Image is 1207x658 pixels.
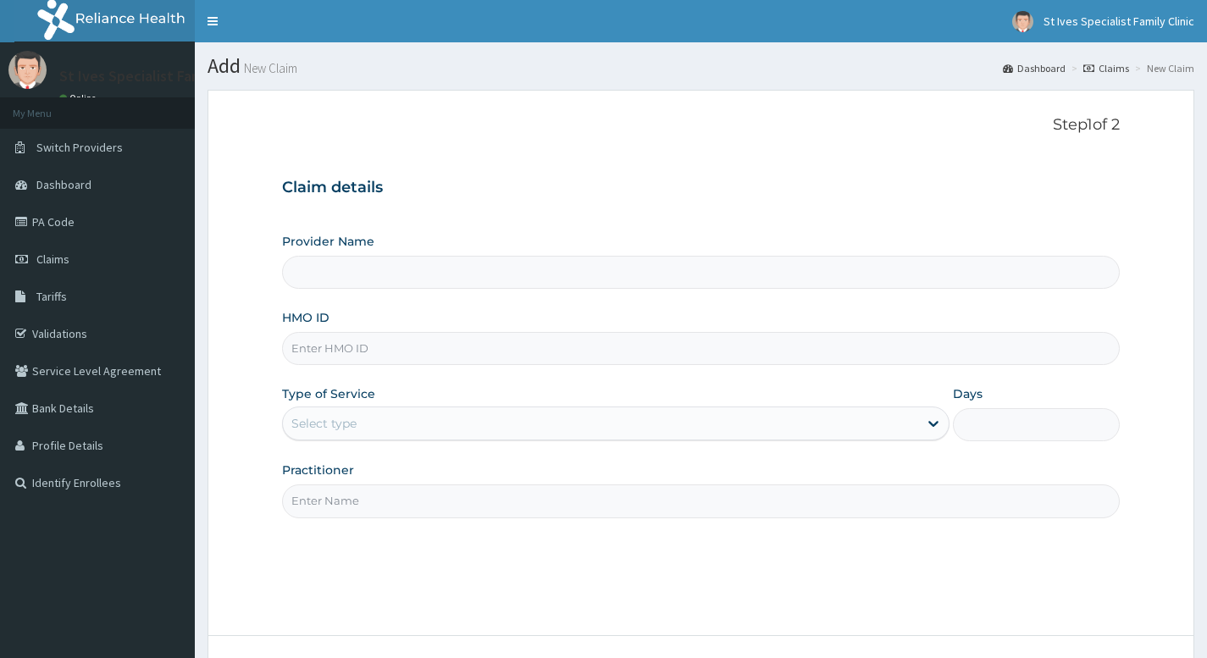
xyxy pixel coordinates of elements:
[282,179,1120,197] h3: Claim details
[59,69,257,84] p: St Ives Specialist Family Clinic
[8,51,47,89] img: User Image
[1083,61,1129,75] a: Claims
[291,415,357,432] div: Select type
[953,385,983,402] label: Days
[282,332,1120,365] input: Enter HMO ID
[36,252,69,267] span: Claims
[1131,61,1194,75] li: New Claim
[282,309,329,326] label: HMO ID
[36,140,123,155] span: Switch Providers
[1012,11,1033,32] img: User Image
[36,177,91,192] span: Dashboard
[282,116,1120,135] p: Step 1 of 2
[1003,61,1066,75] a: Dashboard
[1044,14,1194,29] span: St Ives Specialist Family Clinic
[282,385,375,402] label: Type of Service
[282,462,354,478] label: Practitioner
[241,62,297,75] small: New Claim
[208,55,1194,77] h1: Add
[59,92,100,104] a: Online
[36,289,67,304] span: Tariffs
[282,484,1120,517] input: Enter Name
[282,233,374,250] label: Provider Name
